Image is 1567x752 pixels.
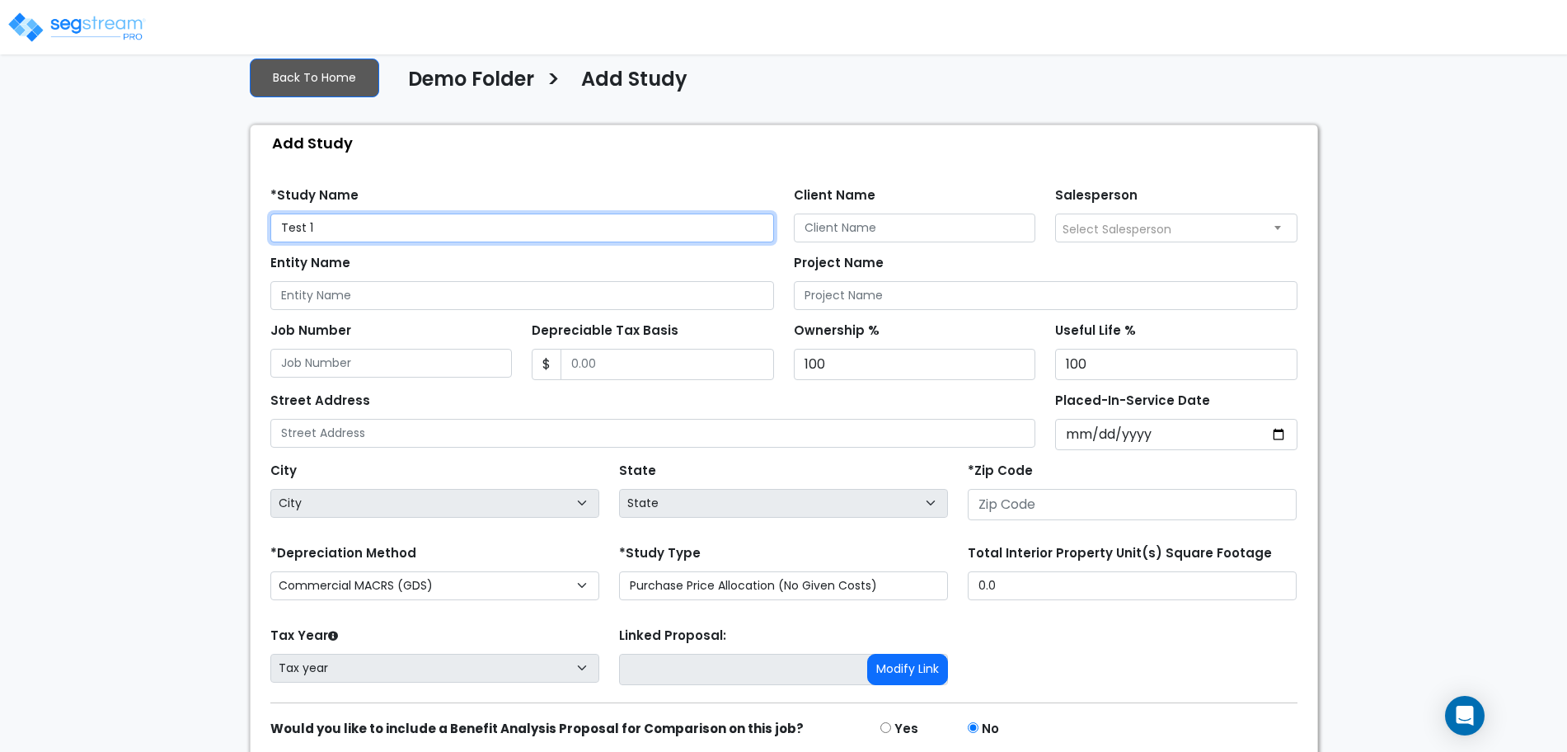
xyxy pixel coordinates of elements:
[968,544,1272,563] label: Total Interior Property Unit(s) Square Footage
[569,68,687,102] a: Add Study
[794,322,880,341] label: Ownership %
[968,571,1297,600] input: total square foot
[270,544,416,563] label: *Depreciation Method
[270,462,297,481] label: City
[1063,221,1171,237] span: Select Salesperson
[794,254,884,273] label: Project Name
[968,462,1033,481] label: *Zip Code
[982,720,999,739] label: No
[547,66,561,98] h3: >
[270,349,513,378] input: Job Number
[1445,696,1485,736] div: Open Intercom Messenger
[968,489,1297,520] input: Zip Code
[408,68,534,96] h4: Demo Folder
[270,214,774,242] input: Study Name
[794,281,1297,310] input: Project Name
[561,349,774,380] input: 0.00
[1055,392,1210,411] label: Placed-In-Service Date
[1055,322,1136,341] label: Useful Life %
[894,720,918,739] label: Yes
[270,322,351,341] label: Job Number
[250,59,379,97] a: Back To Home
[270,627,338,646] label: Tax Year
[270,281,774,310] input: Entity Name
[794,214,1036,242] input: Client Name
[619,544,701,563] label: *Study Type
[794,349,1036,380] input: Ownership %
[794,186,875,205] label: Client Name
[532,349,561,380] span: $
[1055,186,1138,205] label: Salesperson
[259,125,1317,161] div: Add Study
[270,720,804,737] strong: Would you like to include a Benefit Analysis Proposal for Comparison on this job?
[270,186,359,205] label: *Study Name
[1055,349,1297,380] input: Useful Life %
[270,419,1036,448] input: Street Address
[619,462,656,481] label: State
[270,254,350,273] label: Entity Name
[7,11,147,44] img: logo_pro_r.png
[396,68,534,102] a: Demo Folder
[270,392,370,411] label: Street Address
[581,68,687,96] h4: Add Study
[867,654,948,685] button: Modify Link
[619,627,726,646] label: Linked Proposal:
[532,322,678,341] label: Depreciable Tax Basis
